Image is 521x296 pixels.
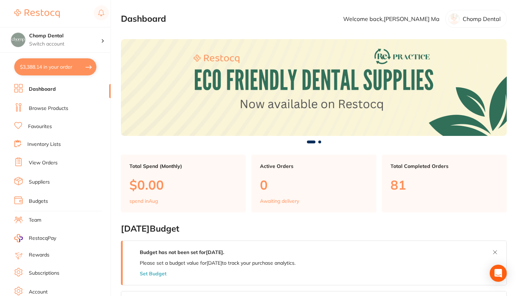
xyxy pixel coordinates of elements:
[28,123,52,130] a: Favourites
[29,289,48,296] a: Account
[29,41,101,48] p: Switch account
[140,271,166,276] button: Set Budget
[14,234,56,242] a: RestocqPay
[121,155,246,212] a: Total Spend (Monthly)$0.00spend inAug
[29,105,68,112] a: Browse Products
[29,198,48,205] a: Budgets
[129,198,158,204] p: spend in Aug
[251,155,376,212] a: Active Orders0Awaiting delivery
[14,5,60,22] a: Restocq Logo
[14,58,96,75] button: $3,388.14 in your order
[27,141,61,148] a: Inventory Lists
[129,178,237,192] p: $0.00
[129,163,237,169] p: Total Spend (Monthly)
[29,235,56,242] span: RestocqPay
[121,14,166,24] h2: Dashboard
[260,178,368,192] p: 0
[14,234,23,242] img: RestocqPay
[14,9,60,18] img: Restocq Logo
[463,16,501,22] p: Chomp Dental
[29,217,41,224] a: Team
[29,252,49,259] a: Rewards
[29,86,56,93] a: Dashboard
[121,224,507,234] h2: [DATE] Budget
[490,265,507,282] div: Open Intercom Messenger
[29,32,101,39] h4: Chomp Dental
[29,179,50,186] a: Suppliers
[11,33,25,47] img: Chomp Dental
[382,155,507,212] a: Total Completed Orders81
[29,159,58,166] a: View Orders
[121,39,507,136] img: Dashboard
[390,163,498,169] p: Total Completed Orders
[343,16,440,22] p: Welcome back, [PERSON_NAME] Ma
[260,198,299,204] p: Awaiting delivery
[260,163,368,169] p: Active Orders
[140,249,224,255] strong: Budget has not been set for [DATE] .
[390,178,498,192] p: 81
[29,270,59,277] a: Subscriptions
[140,260,296,266] p: Please set a budget value for [DATE] to track your purchase analytics.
